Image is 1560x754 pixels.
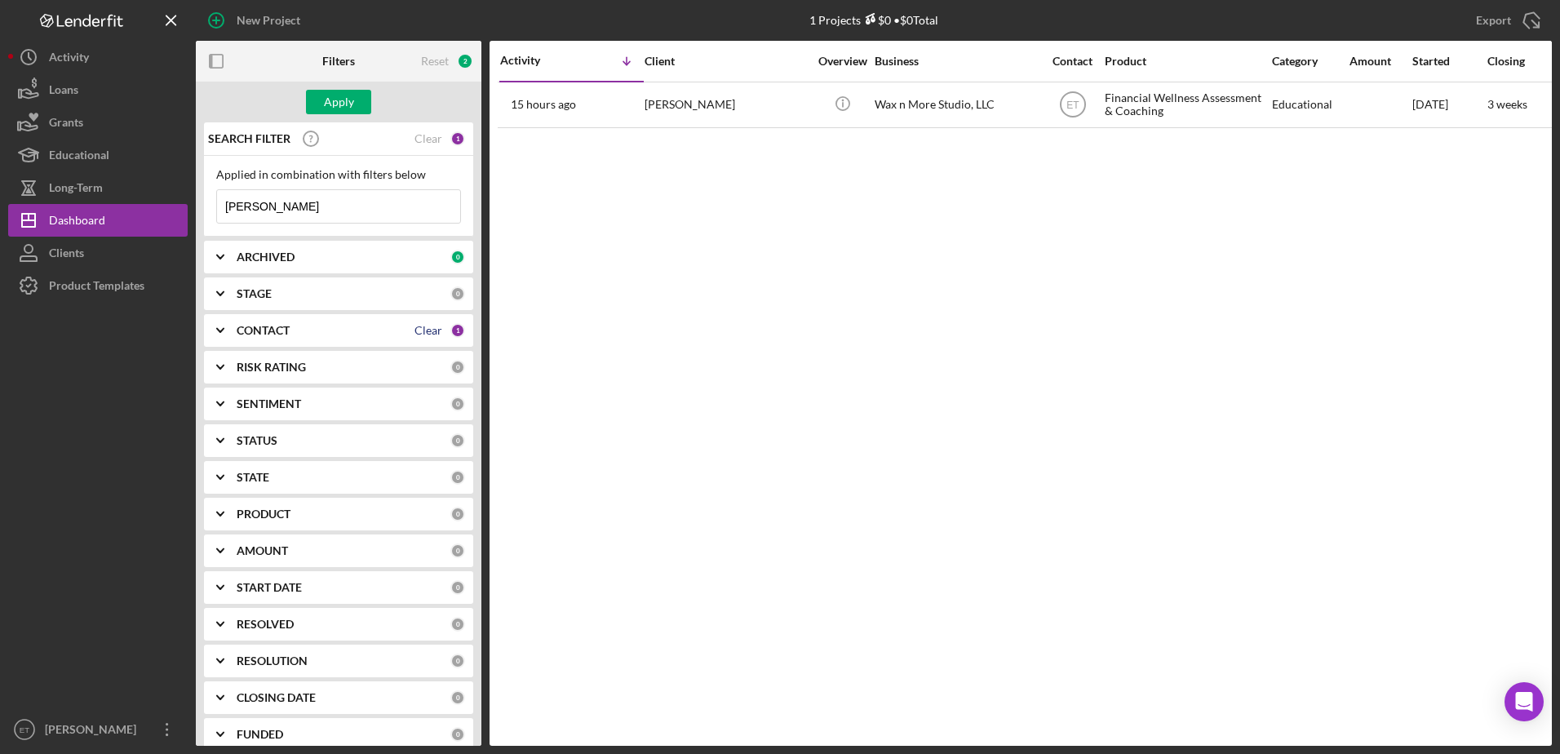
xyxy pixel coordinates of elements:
[875,83,1038,126] div: Wax n More Studio, LLC
[450,543,465,558] div: 0
[49,204,105,241] div: Dashboard
[1412,83,1486,126] div: [DATE]
[237,471,269,484] b: STATE
[1487,97,1527,111] time: 3 weeks
[414,324,442,337] div: Clear
[41,713,147,750] div: [PERSON_NAME]
[237,251,295,264] b: ARCHIVED
[1105,83,1268,126] div: Financial Wellness Assessment & Coaching
[8,713,188,746] button: ET[PERSON_NAME]
[450,360,465,375] div: 0
[237,654,308,668] b: RESOLUTION
[1476,4,1511,37] div: Export
[450,690,465,705] div: 0
[812,55,873,68] div: Overview
[457,53,473,69] div: 2
[1042,55,1103,68] div: Contact
[20,725,29,734] text: ET
[450,323,465,338] div: 1
[1505,682,1544,721] div: Open Intercom Messenger
[414,132,442,145] div: Clear
[306,90,371,114] button: Apply
[49,139,109,175] div: Educational
[237,691,316,704] b: CLOSING DATE
[8,204,188,237] button: Dashboard
[49,41,89,78] div: Activity
[237,397,301,410] b: SENTIMENT
[450,397,465,411] div: 0
[450,250,465,264] div: 0
[237,287,272,300] b: STAGE
[237,581,302,594] b: START DATE
[1412,55,1486,68] div: Started
[8,139,188,171] button: Educational
[237,324,290,337] b: CONTACT
[237,544,288,557] b: AMOUNT
[8,237,188,269] button: Clients
[809,13,938,27] div: 1 Projects • $0 Total
[500,54,572,67] div: Activity
[511,98,576,111] time: 2025-10-06 16:10
[1349,55,1411,68] div: Amount
[450,286,465,301] div: 0
[645,83,808,126] div: [PERSON_NAME]
[450,131,465,146] div: 1
[450,617,465,632] div: 0
[861,13,891,27] div: $0
[237,361,306,374] b: RISK RATING
[421,55,449,68] div: Reset
[49,269,144,306] div: Product Templates
[1460,4,1552,37] button: Export
[450,470,465,485] div: 0
[8,73,188,106] button: Loans
[216,168,461,181] div: Applied in combination with filters below
[237,508,290,521] b: PRODUCT
[49,73,78,110] div: Loans
[1272,55,1348,68] div: Category
[1272,83,1348,126] div: Educational
[237,728,283,741] b: FUNDED
[237,618,294,631] b: RESOLVED
[208,132,290,145] b: SEARCH FILTER
[645,55,808,68] div: Client
[49,171,103,208] div: Long-Term
[8,41,188,73] button: Activity
[324,90,354,114] div: Apply
[8,106,188,139] button: Grants
[322,55,355,68] b: Filters
[450,580,465,595] div: 0
[1066,100,1079,111] text: ET
[8,171,188,204] button: Long-Term
[875,55,1038,68] div: Business
[450,727,465,742] div: 0
[237,4,300,37] div: New Project
[49,237,84,273] div: Clients
[450,433,465,448] div: 0
[196,4,317,37] button: New Project
[1105,55,1268,68] div: Product
[237,434,277,447] b: STATUS
[8,269,188,302] button: Product Templates
[49,106,83,143] div: Grants
[450,654,465,668] div: 0
[450,507,465,521] div: 0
